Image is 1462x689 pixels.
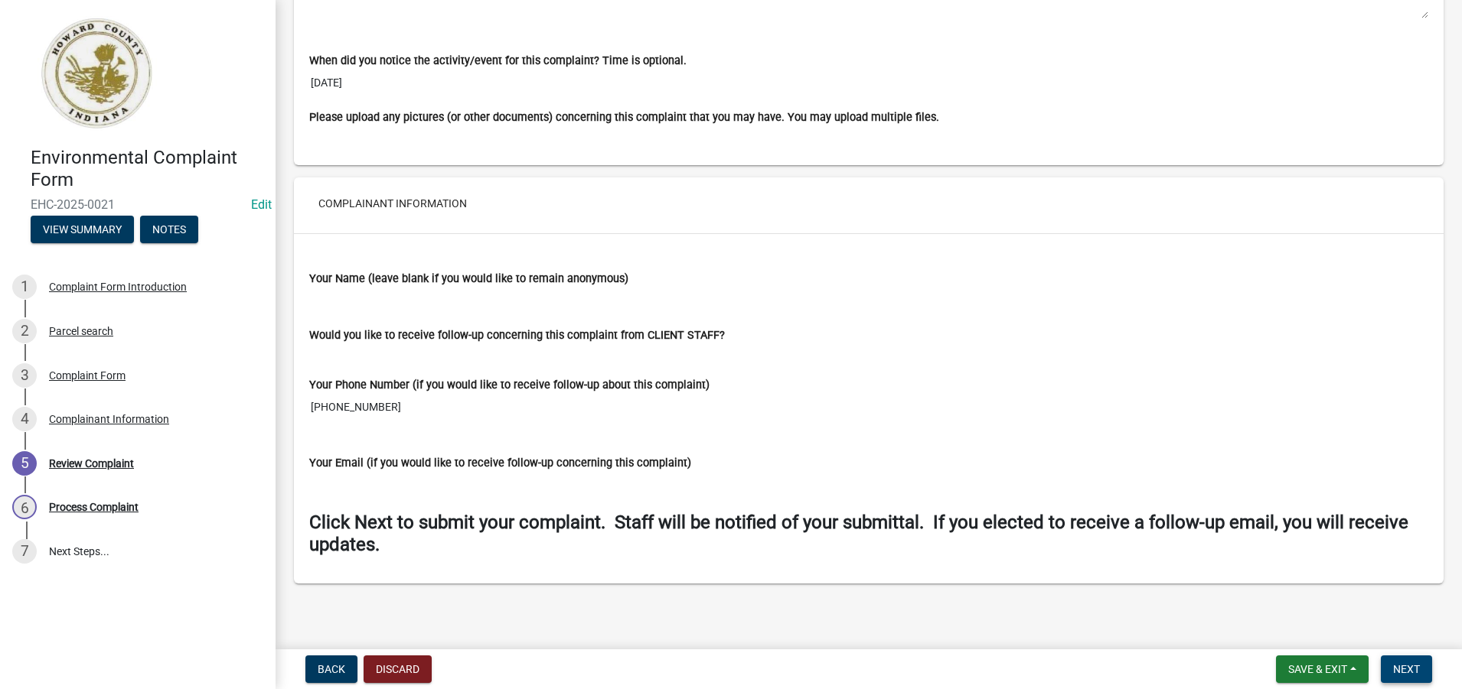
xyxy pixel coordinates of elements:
button: Save & Exit [1276,655,1369,683]
div: 2 [12,319,37,343]
wm-modal-confirm: Edit Application Number [251,197,272,212]
div: Process Complaint [49,502,139,512]
div: Complaint Form Introduction [49,281,187,292]
div: 5 [12,451,37,476]
button: View Summary [31,216,134,243]
div: Complaint Form [49,370,126,381]
wm-modal-confirm: Summary [31,224,134,236]
label: Your Email (if you would like to receive follow-up concerning this complaint) [309,458,691,469]
span: Save & Exit [1288,663,1347,675]
label: When did you notice the activity/event for this complaint? Time is optional. [309,56,687,67]
h4: Environmental Complaint Form [31,147,263,191]
button: Complainant Information [306,190,479,217]
button: Back [305,655,357,683]
a: Edit [251,197,272,212]
wm-modal-confirm: Notes [140,224,198,236]
label: Your Phone Number (if you would like to receive follow-up about this complaint) [309,380,710,391]
div: Parcel search [49,326,113,336]
button: Next [1381,655,1432,683]
label: Please upload any pictures (or other documents) concerning this complaint that you may have. You ... [309,112,939,123]
div: 4 [12,407,37,431]
label: Your Name (leave blank if you would like to remain anonymous) [309,274,628,284]
div: 6 [12,495,37,519]
strong: Click Next to submit your complaint. Staff will be notified of your submittal. If you elected to ... [309,512,1408,555]
div: Complainant Information [49,414,169,424]
span: EHC-2025-0021 [31,197,245,212]
label: Would you like to receive follow-up concerning this complaint from CLIENT STAFF? [309,330,725,341]
span: Back [318,663,345,675]
button: Discard [364,655,432,683]
img: Howard County, Indiana [31,16,162,131]
div: 3 [12,363,37,388]
div: 1 [12,275,37,299]
span: Next [1393,663,1420,675]
button: Notes [140,216,198,243]
div: Review Complaint [49,458,134,469]
div: 7 [12,539,37,564]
